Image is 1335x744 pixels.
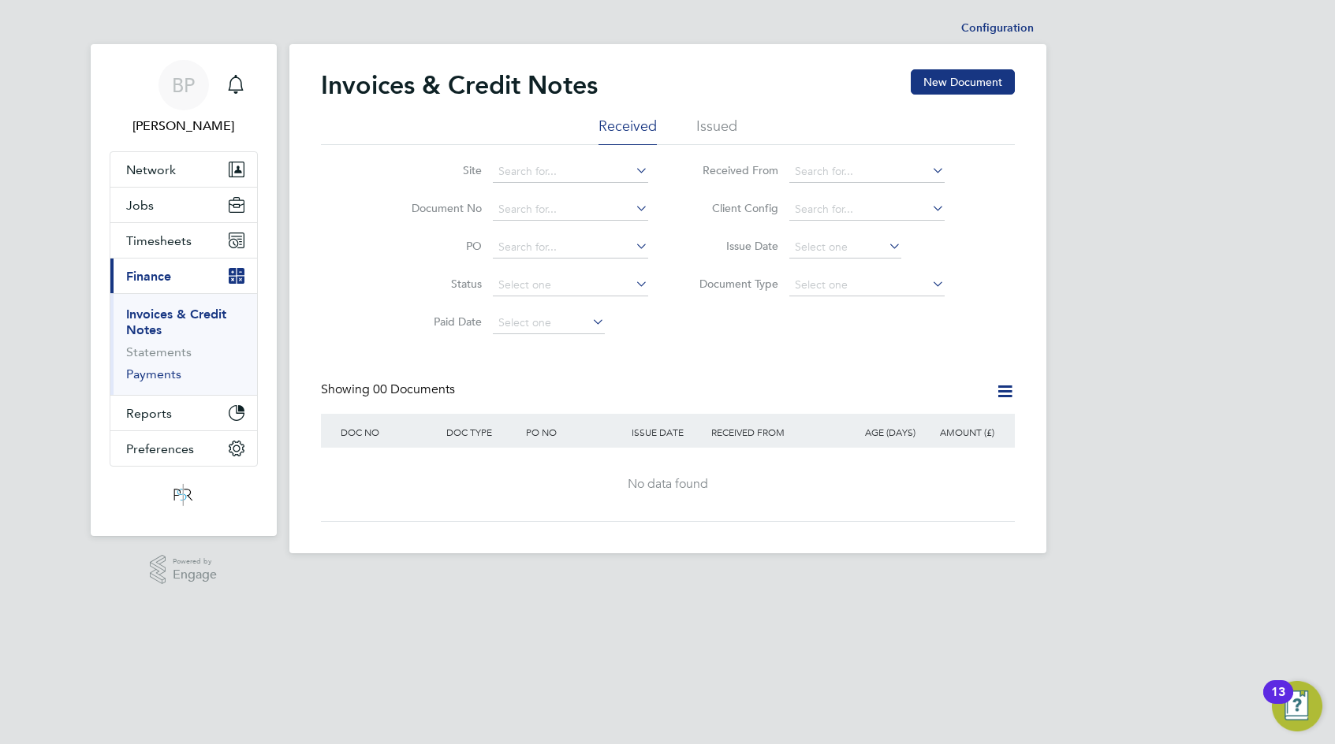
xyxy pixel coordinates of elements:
[391,277,482,291] label: Status
[911,69,1015,95] button: New Document
[493,274,648,296] input: Select one
[110,188,257,222] button: Jobs
[1272,681,1322,731] button: Open Resource Center, 13 new notifications
[150,555,217,585] a: Powered byEngage
[688,277,778,291] label: Document Type
[173,555,217,568] span: Powered by
[391,201,482,215] label: Document No
[442,414,522,450] div: DOC TYPE
[522,414,628,450] div: PO NO
[961,13,1034,44] li: Configuration
[126,441,194,456] span: Preferences
[789,274,945,296] input: Select one
[688,239,778,253] label: Issue Date
[172,75,195,95] span: BP
[789,161,945,183] input: Search for...
[707,414,840,450] div: RECEIVED FROM
[789,236,901,259] input: Select one
[110,223,257,258] button: Timesheets
[688,201,778,215] label: Client Config
[169,482,197,508] img: psrsolutions-logo-retina.png
[391,239,482,253] label: PO
[126,366,181,381] a: Payments
[493,199,648,221] input: Search for...
[126,344,192,359] a: Statements
[110,431,257,466] button: Preferences
[493,312,605,334] input: Select one
[126,233,192,248] span: Timesheets
[110,60,258,136] a: BP[PERSON_NAME]
[337,414,442,450] div: DOC NO
[126,162,176,177] span: Network
[840,414,919,450] div: AGE (DAYS)
[110,482,258,508] a: Go to home page
[919,414,999,450] div: AMOUNT (£)
[628,414,707,450] div: ISSUE DATE
[110,396,257,430] button: Reports
[696,117,737,145] li: Issued
[126,198,154,213] span: Jobs
[110,293,257,395] div: Finance
[1271,692,1285,712] div: 13
[688,163,778,177] label: Received From
[789,199,945,221] input: Search for...
[110,259,257,293] button: Finance
[126,307,226,337] a: Invoices & Credit Notes
[110,117,258,136] span: Ben Perkin
[493,236,648,259] input: Search for...
[173,568,217,582] span: Engage
[391,163,482,177] label: Site
[373,381,455,397] span: 00 Documents
[321,381,458,398] div: Showing
[337,476,999,493] div: No data found
[599,117,657,145] li: Received
[391,314,482,329] label: Paid Date
[493,161,648,183] input: Search for...
[126,406,172,421] span: Reports
[126,269,171,284] span: Finance
[91,44,277,536] nav: Main navigation
[321,69,598,101] h2: Invoices & Credit Notes
[110,152,257,187] button: Network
